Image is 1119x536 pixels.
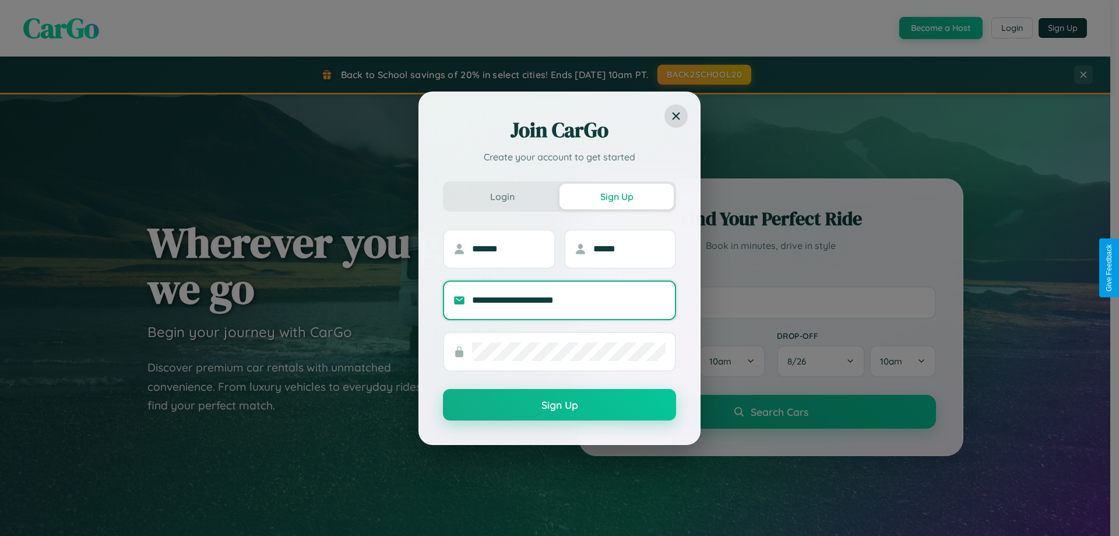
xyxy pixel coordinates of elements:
div: Give Feedback [1105,244,1113,292]
button: Sign Up [443,389,676,421]
button: Sign Up [559,184,674,209]
h2: Join CarGo [443,116,676,144]
button: Login [445,184,559,209]
p: Create your account to get started [443,150,676,164]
